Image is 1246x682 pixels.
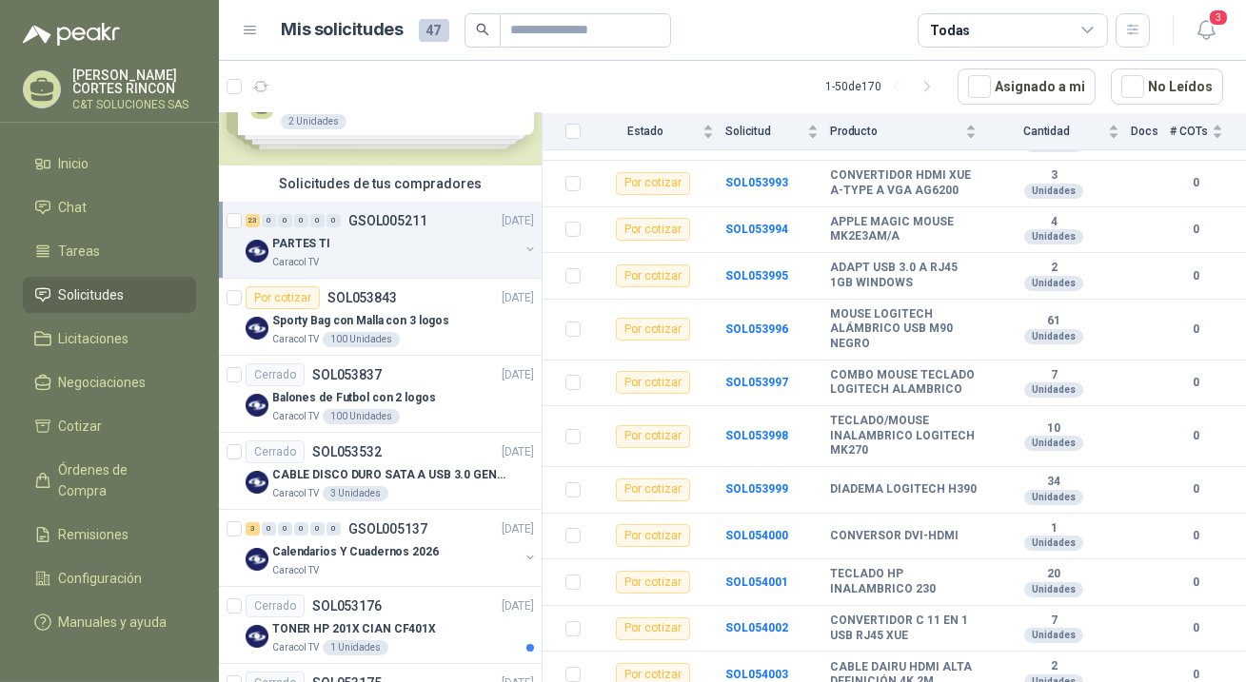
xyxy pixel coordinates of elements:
p: CABLE DISCO DURO SATA A USB 3.0 GENERICO [272,466,509,484]
span: Cotizar [59,416,103,437]
div: 1 - 50 de 170 [825,71,942,102]
b: MOUSE LOGITECH ALÁMBRICO USB M90 NEGRO [830,307,977,352]
p: Caracol TV [272,255,319,270]
b: DIADEMA LOGITECH H390 [830,482,977,497]
div: Por cotizar [616,172,690,195]
h1: Mis solicitudes [282,16,404,44]
b: 34 [988,475,1119,490]
span: Manuales y ayuda [59,612,168,633]
div: 1 Unidades [323,640,388,655]
div: Por cotizar [616,617,690,640]
div: Unidades [1024,490,1083,505]
p: GSOL005137 [348,522,427,536]
b: 0 [1170,574,1223,592]
b: SOL053995 [725,269,788,283]
b: SOL054003 [725,668,788,681]
div: Por cotizar [616,371,690,394]
a: SOL053996 [725,322,788,336]
p: [DATE] [502,443,534,461]
b: CONVERSOR DVI-HDMI [830,529,959,544]
a: SOL054002 [725,621,788,634]
b: CONVERTIDOR C 11 EN 1 USB RJ45 XUE [830,614,977,643]
a: SOL053994 [725,223,788,236]
span: Estado [592,125,699,138]
span: Solicitudes [59,284,125,305]
span: Negociaciones [59,372,147,393]
b: 0 [1170,527,1223,545]
div: Unidades [1024,276,1083,291]
div: Cerrado [246,594,305,617]
a: SOL053998 [725,429,788,442]
p: [DATE] [502,289,534,307]
p: C&T SOLUCIONES SAS [72,99,196,110]
a: Configuración [23,560,196,596]
b: CONVERTIDOR HDMI XUE A-TYPE A VGA AG6200 [830,168,977,198]
b: 20 [988,567,1119,582]
b: 0 [1170,427,1223,445]
b: SOL053999 [725,482,788,496]
a: SOL053997 [725,376,788,389]
b: 0 [1170,267,1223,285]
p: SOL053532 [312,445,382,458]
th: Solicitud [725,113,830,150]
p: [DATE] [502,366,534,384]
div: Por cotizar [616,318,690,341]
a: SOL053993 [725,176,788,189]
div: 0 [294,214,308,227]
a: Chat [23,189,196,225]
b: 0 [1170,321,1223,339]
img: Company Logo [246,240,268,263]
div: 0 [262,214,276,227]
div: 100 Unidades [323,409,400,424]
div: Unidades [1024,582,1083,597]
div: Solicitudes de tus compradores [219,166,542,202]
p: [DATE] [502,212,534,230]
b: TECLADO HP INALAMBRICO 230 [830,567,977,596]
img: Company Logo [246,394,268,417]
button: No Leídos [1111,68,1223,105]
div: 0 [278,214,292,227]
span: Cantidad [988,125,1104,138]
b: 10 [988,421,1119,437]
a: Cotizar [23,408,196,444]
div: 100 Unidades [323,332,400,347]
b: 0 [1170,619,1223,637]
b: 0 [1170,221,1223,239]
th: Estado [592,113,725,150]
a: SOL054000 [725,529,788,542]
span: Remisiones [59,524,129,545]
div: 23 [246,214,260,227]
div: 0 [326,214,341,227]
span: Licitaciones [59,328,129,349]
b: 0 [1170,174,1223,192]
p: Balones de Futbol con 2 logos [272,389,436,407]
th: # COTs [1170,113,1246,150]
th: Producto [830,113,988,150]
div: Unidades [1024,436,1083,451]
p: Calendarios Y Cuadernos 2026 [272,543,439,561]
a: Inicio [23,146,196,182]
p: Sporty Bag con Malla con 3 logos [272,312,449,330]
div: Por cotizar [616,425,690,448]
p: TONER HP 201X CIAN CF401X [272,620,436,638]
img: Logo peakr [23,23,120,46]
img: Company Logo [246,317,268,340]
button: Asignado a mi [958,68,1096,105]
a: CerradoSOL053532[DATE] Company LogoCABLE DISCO DURO SATA A USB 3.0 GENERICOCaracol TV3 Unidades [219,433,542,510]
th: Cantidad [988,113,1131,150]
div: Por cotizar [616,218,690,241]
a: Tareas [23,233,196,269]
a: CerradoSOL053176[DATE] Company LogoTONER HP 201X CIAN CF401XCaracol TV1 Unidades [219,587,542,664]
a: Remisiones [23,516,196,553]
div: 3 [246,522,260,536]
div: 0 [310,522,325,536]
p: Caracol TV [272,486,319,501]
div: Por cotizar [616,264,690,287]
div: 0 [294,522,308,536]
span: Tareas [59,241,101,262]
span: 47 [419,19,449,42]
